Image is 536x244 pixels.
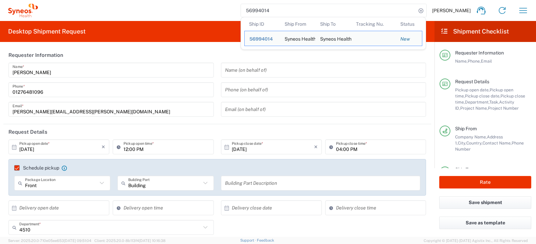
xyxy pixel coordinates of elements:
[458,140,466,146] span: City,
[481,59,492,64] span: Email
[439,196,531,209] button: Save shipment
[441,27,509,36] h2: Shipment Checklist
[315,17,351,31] th: Ship To
[249,36,275,42] div: 56994014
[455,126,477,131] span: Ship From
[241,4,416,17] input: Shipment, tracking or reference number
[439,176,531,188] button: Rate
[400,36,417,42] div: New
[8,52,63,59] h2: Requester Information
[468,59,481,64] span: Phone,
[483,140,512,146] span: Contact Name,
[489,99,499,105] span: Task,
[14,165,59,171] label: Schedule pickup
[465,99,489,105] span: Department,
[8,27,86,36] h2: Desktop Shipment Request
[465,93,500,98] span: Pickup close date,
[488,106,519,111] span: Project Number
[455,167,471,172] span: Ship To
[94,239,165,243] span: Client: 2025.20.0-8b113f4
[280,17,315,31] th: Ship From
[139,239,165,243] span: [DATE] 10:16:38
[460,106,488,111] span: Project Name,
[8,129,47,135] h2: Request Details
[285,31,311,46] div: Syneos Health UK Limited
[432,7,471,14] span: [PERSON_NAME]
[244,17,280,31] th: Ship ID
[240,238,257,242] a: Support
[314,141,318,152] i: ×
[396,17,422,31] th: Status
[64,239,91,243] span: [DATE] 09:51:04
[455,50,504,56] span: Requester Information
[244,17,426,49] table: Search Results
[439,217,531,229] button: Save as template
[257,238,274,242] a: Feedback
[351,17,396,31] th: Tracking Nu.
[466,140,483,146] span: Country,
[424,238,528,244] span: Copyright © [DATE]-[DATE] Agistix Inc., All Rights Reserved
[455,59,468,64] span: Name,
[455,79,489,84] span: Request Details
[249,36,273,42] span: 56994014
[455,87,490,92] span: Pickup open date,
[455,134,487,139] span: Company Name,
[8,239,91,243] span: Server: 2025.20.0-710e05ee653
[320,31,346,46] div: Syneos Health
[102,141,105,152] i: ×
